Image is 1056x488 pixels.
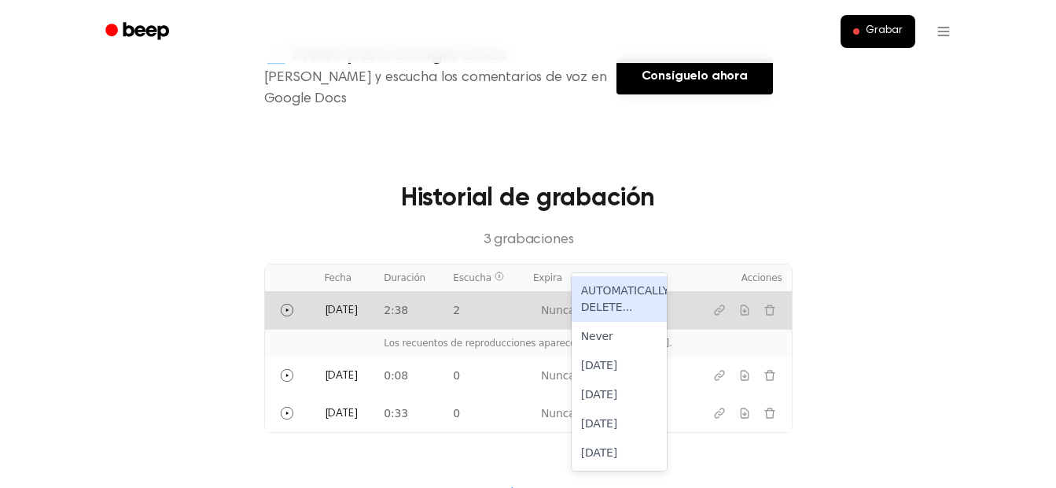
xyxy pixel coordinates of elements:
[453,272,491,283] font: Escucha
[732,401,757,426] button: Descargar grabación
[757,363,782,388] button: Eliminar grabación
[616,58,773,94] a: Consíguelo ahora
[757,401,782,426] button: Eliminar grabación
[841,15,914,48] button: Grabar
[374,264,443,291] th: Duración
[707,363,732,388] button: Copiar enlace
[732,298,757,323] button: Descargar grabación
[524,264,666,291] th: Expira
[572,351,667,380] div: [DATE]
[666,264,792,291] th: Acciones
[572,409,667,438] div: [DATE]
[274,401,300,426] button: Jugar
[274,298,300,323] button: Jugar
[264,68,616,110] p: [PERSON_NAME] y escucha los comentarios de voz en Google Docs
[541,405,617,422] div: Nunca caduca
[443,357,524,394] td: 0
[289,230,767,251] p: 3 grabaciones
[495,272,504,281] span: El recuento de escuchas refleja a otros oyentes y graba como máximo una reproducción por oyente p...
[289,179,767,217] h3: Historial de grabación
[443,291,524,330] td: 2
[707,401,732,426] button: Copiar enlace
[374,291,443,330] td: 2:38
[265,330,792,357] td: Los recuentos de reproducciones aparecen a partir del [DATE].
[315,264,375,291] th: Fecha
[866,24,902,39] span: Grabar
[757,298,782,323] button: Eliminar grabación
[572,380,667,409] div: [DATE]
[732,363,757,388] button: Descargar grabación
[325,305,358,316] span: [DATE]
[541,368,617,384] div: Nunca caduca
[325,409,358,420] span: [DATE]
[374,357,443,394] td: 0:08
[541,302,617,319] div: Nunca caduca
[94,17,183,47] a: Pitido
[572,438,667,468] div: [DATE]
[443,394,524,432] td: 0
[374,394,443,432] td: 0:33
[572,322,667,351] div: Never
[325,371,358,382] span: [DATE]
[572,276,667,322] div: AUTOMATICALLY DELETE...
[925,13,962,50] button: Abrir menú
[707,298,732,323] button: Copiar enlace
[274,363,300,388] button: Jugar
